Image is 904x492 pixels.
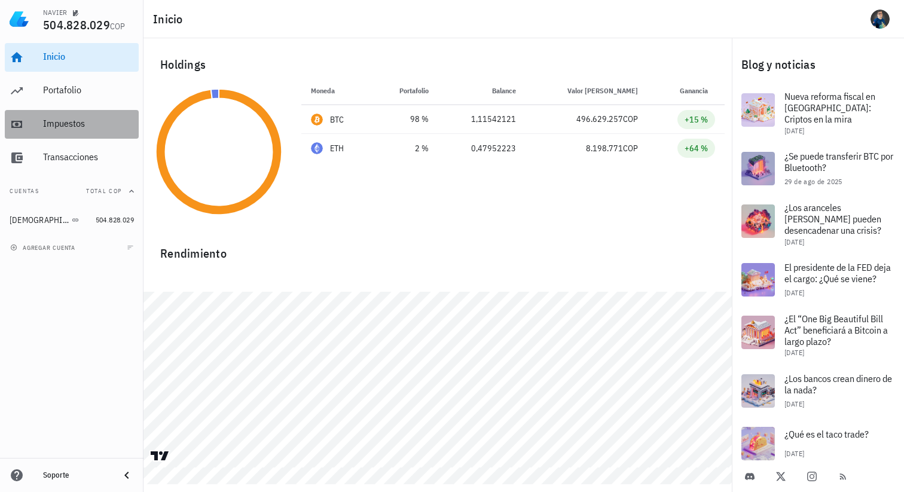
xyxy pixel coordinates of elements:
[5,110,139,139] a: Impuestos
[151,45,725,84] div: Holdings
[43,8,67,17] div: NAVIER
[110,21,126,32] span: COP
[732,142,904,195] a: ¿Se puede transferir BTC por Bluetooth? 29 de ago de 2025
[10,10,29,29] img: LedgiFi
[526,77,648,105] th: Valor [PERSON_NAME]
[96,215,134,224] span: 504.828.029
[685,142,708,154] div: +64 %
[732,45,904,84] div: Blog y noticias
[784,90,875,125] span: Nueva reforma fiscal en [GEOGRAPHIC_DATA]: Criptos en la mira
[784,313,888,347] span: ¿El “One Big Beautiful Bill Act” beneficiará a Bitcoin a largo plazo?
[680,86,715,95] span: Ganancia
[732,306,904,365] a: ¿El “One Big Beautiful Bill Act” beneficiará a Bitcoin a largo plazo? [DATE]
[448,113,515,126] div: 1,11542121
[784,177,842,186] span: 29 de ago de 2025
[5,177,139,206] button: CuentasTotal COP
[301,77,372,105] th: Moneda
[784,399,804,408] span: [DATE]
[330,142,344,154] div: ETH
[784,150,893,173] span: ¿Se puede transferir BTC por Bluetooth?
[10,215,69,225] div: [DEMOGRAPHIC_DATA]
[372,77,438,105] th: Portafolio
[43,84,134,96] div: Portafolio
[784,428,869,440] span: ¿Qué es el taco trade?
[86,187,122,195] span: Total COP
[784,288,804,297] span: [DATE]
[43,151,134,163] div: Transacciones
[784,261,891,285] span: El presidente de la FED deja el cargo: ¿Qué se viene?
[43,17,110,33] span: 504.828.029
[732,195,904,253] a: ¿Los aranceles [PERSON_NAME] pueden desencadenar una crisis? [DATE]
[5,206,139,234] a: [DEMOGRAPHIC_DATA] 504.828.029
[871,10,890,29] div: avatar
[732,365,904,417] a: ¿Los bancos crean dinero de la nada? [DATE]
[5,43,139,72] a: Inicio
[5,143,139,172] a: Transacciones
[153,10,188,29] h1: Inicio
[330,114,344,126] div: BTC
[382,113,429,126] div: 98 %
[732,253,904,306] a: El presidente de la FED deja el cargo: ¿Qué se viene? [DATE]
[586,143,623,154] span: 8.198.771
[784,449,804,458] span: [DATE]
[784,237,804,246] span: [DATE]
[784,126,804,135] span: [DATE]
[732,417,904,470] a: ¿Qué es el taco trade? [DATE]
[43,118,134,129] div: Impuestos
[43,470,110,480] div: Soporte
[623,143,638,154] span: COP
[311,142,323,154] div: ETH-icon
[5,77,139,105] a: Portafolio
[784,372,892,396] span: ¿Los bancos crean dinero de la nada?
[732,84,904,142] a: Nueva reforma fiscal en [GEOGRAPHIC_DATA]: Criptos en la mira [DATE]
[784,348,804,357] span: [DATE]
[13,244,75,252] span: agregar cuenta
[149,450,170,462] a: Charting by TradingView
[151,234,725,263] div: Rendimiento
[576,114,623,124] span: 496.629.257
[7,242,81,253] button: agregar cuenta
[311,114,323,126] div: BTC-icon
[43,51,134,62] div: Inicio
[438,77,525,105] th: Balance
[784,201,881,236] span: ¿Los aranceles [PERSON_NAME] pueden desencadenar una crisis?
[623,114,638,124] span: COP
[382,142,429,155] div: 2 %
[685,114,708,126] div: +15 %
[448,142,515,155] div: 0,47952223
